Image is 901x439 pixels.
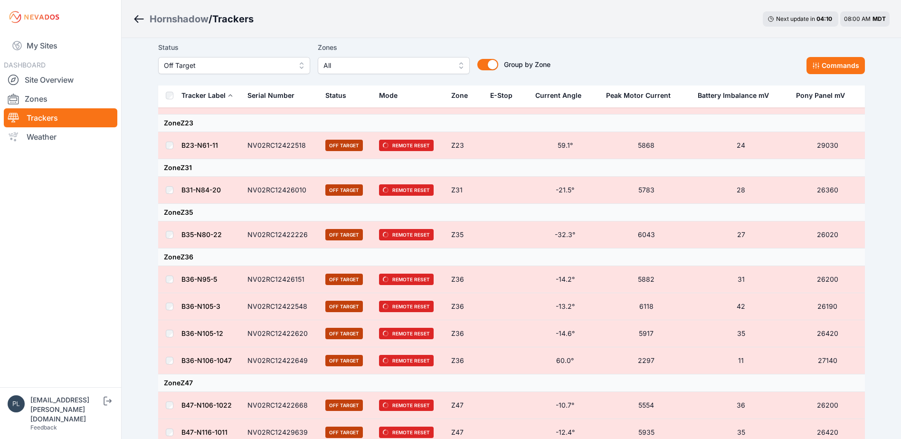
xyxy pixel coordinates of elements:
td: NV02RC12422668 [242,392,320,419]
a: B36-N106-1047 [181,356,232,364]
button: Current Angle [535,84,589,107]
button: Zone [451,84,475,107]
span: 08:00 AM [844,15,871,22]
td: 27140 [790,347,864,374]
td: 2297 [600,347,692,374]
button: E-Stop [490,84,520,107]
td: 11 [692,347,791,374]
td: 26200 [790,392,864,419]
td: Zone Z36 [158,248,865,266]
button: Pony Panel mV [796,84,853,107]
span: Remote Reset [379,427,434,438]
td: 31 [692,266,791,293]
a: B47-N116-1011 [181,428,228,436]
div: Peak Motor Current [606,91,671,100]
td: 5917 [600,320,692,347]
span: Remote Reset [379,274,434,285]
span: Remote Reset [379,355,434,366]
a: B36-N105-3 [181,302,220,310]
td: NV02RC12422518 [242,132,320,159]
div: Status [325,91,346,100]
td: 5554 [600,392,692,419]
a: Hornshadow [150,12,209,26]
nav: Breadcrumb [133,7,254,31]
span: Remote Reset [379,400,434,411]
td: 59.1° [530,132,601,159]
a: Zones [4,89,117,108]
td: 60.0° [530,347,601,374]
td: NV02RC12422620 [242,320,320,347]
span: Off Target [325,274,363,285]
button: Commands [806,57,865,74]
td: 28 [692,177,791,204]
a: B36-N95-5 [181,275,217,283]
span: All [323,60,451,71]
td: -13.2° [530,293,601,320]
label: Status [158,42,310,53]
td: NV02RC12422548 [242,293,320,320]
a: Trackers [4,108,117,127]
td: Z36 [446,347,484,374]
td: Z36 [446,320,484,347]
span: Off Target [325,184,363,196]
span: Off Target [164,60,291,71]
td: Z36 [446,293,484,320]
td: 6118 [600,293,692,320]
td: 27 [692,221,791,248]
span: MDT [873,15,886,22]
span: Remote Reset [379,184,434,196]
a: Feedback [30,424,57,431]
td: 24 [692,132,791,159]
td: 26420 [790,320,864,347]
div: Battery Imbalance mV [698,91,769,100]
td: 42 [692,293,791,320]
a: My Sites [4,34,117,57]
td: 26190 [790,293,864,320]
td: 5882 [600,266,692,293]
div: Tracker Label [181,91,226,100]
td: NV02RC12426010 [242,177,320,204]
span: Off Target [325,427,363,438]
td: -14.6° [530,320,601,347]
button: Peak Motor Current [606,84,678,107]
td: NV02RC12426151 [242,266,320,293]
label: Zones [318,42,470,53]
td: Z23 [446,132,484,159]
span: Remote Reset [379,328,434,339]
img: plsmith@sundt.com [8,395,25,412]
td: Z36 [446,266,484,293]
td: 26360 [790,177,864,204]
div: Current Angle [535,91,581,100]
h3: Trackers [212,12,254,26]
td: 26200 [790,266,864,293]
button: Battery Imbalance mV [698,84,777,107]
td: NV02RC12422649 [242,347,320,374]
span: Remote Reset [379,140,434,151]
span: Off Target [325,400,363,411]
td: -14.2° [530,266,601,293]
td: -10.7° [530,392,601,419]
span: Off Target [325,229,363,240]
td: 6043 [600,221,692,248]
div: Pony Panel mV [796,91,845,100]
td: Z35 [446,221,484,248]
button: Status [325,84,354,107]
a: B36-N105-12 [181,329,223,337]
div: E-Stop [490,91,512,100]
span: / [209,12,212,26]
span: Off Target [325,140,363,151]
span: Off Target [325,355,363,366]
td: Zone Z23 [158,115,865,132]
div: Serial Number [247,91,294,100]
a: B31-N84-20 [181,186,221,194]
td: Z31 [446,177,484,204]
span: Remote Reset [379,229,434,240]
td: Zone Z35 [158,204,865,221]
button: Mode [379,84,405,107]
a: Site Overview [4,70,117,89]
button: Tracker Label [181,84,233,107]
a: B23-N61-11 [181,141,218,149]
button: All [318,57,470,74]
span: Off Target [325,328,363,339]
